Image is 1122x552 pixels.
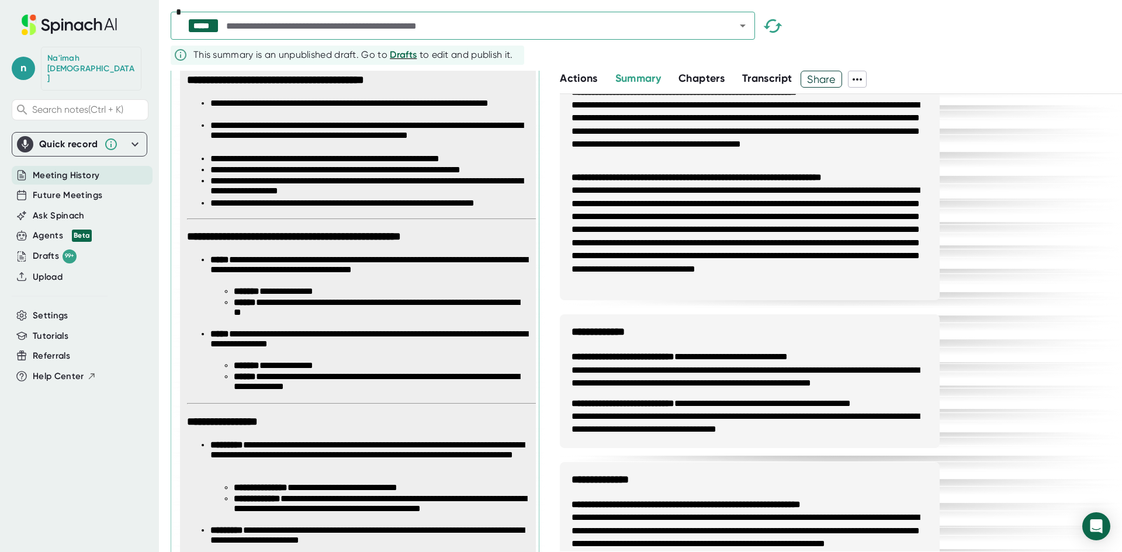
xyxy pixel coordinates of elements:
[32,104,123,115] span: Search notes (Ctrl + K)
[72,230,92,242] div: Beta
[33,249,77,263] div: Drafts
[1082,512,1110,540] div: Open Intercom Messenger
[678,71,725,86] button: Chapters
[801,69,841,89] span: Share
[390,48,417,62] button: Drafts
[33,370,96,383] button: Help Center
[33,349,70,363] button: Referrals
[33,189,102,202] button: Future Meetings
[33,169,99,182] button: Meeting History
[742,72,792,85] span: Transcript
[390,49,417,60] span: Drafts
[12,57,35,80] span: n
[39,138,98,150] div: Quick record
[193,48,513,62] div: This summary is an unpublished draft. Go to to edit and publish it.
[33,329,68,343] button: Tutorials
[560,71,597,86] button: Actions
[735,18,751,34] button: Open
[560,72,597,85] span: Actions
[615,72,661,85] span: Summary
[801,71,842,88] button: Share
[33,370,84,383] span: Help Center
[33,229,92,242] div: Agents
[33,309,68,322] button: Settings
[63,249,77,263] div: 99+
[742,71,792,86] button: Transcript
[33,229,92,242] button: Agents Beta
[678,72,725,85] span: Chapters
[17,133,142,156] div: Quick record
[615,71,661,86] button: Summary
[33,249,77,263] button: Drafts 99+
[47,53,135,84] div: Na'imah Muhammad
[33,270,63,284] button: Upload
[33,209,85,223] button: Ask Spinach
